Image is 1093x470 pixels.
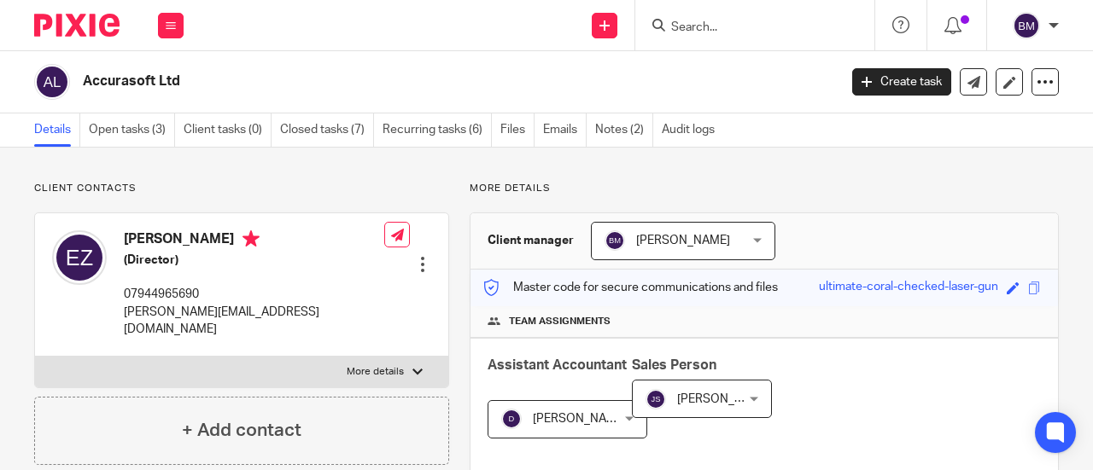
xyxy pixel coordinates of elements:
[509,315,611,328] span: Team assignments
[124,252,384,269] h5: (Director)
[34,182,449,195] p: Client contacts
[83,73,678,90] h2: Accurasoft Ltd
[124,286,384,303] p: 07944965690
[52,230,107,285] img: svg%3E
[669,20,823,36] input: Search
[595,113,653,147] a: Notes (2)
[124,304,384,339] p: [PERSON_NAME][EMAIL_ADDRESS][DOMAIN_NAME]
[543,113,587,147] a: Emails
[34,64,70,100] img: svg%3E
[280,113,374,147] a: Closed tasks (7)
[347,365,404,379] p: More details
[182,417,301,444] h4: + Add contact
[636,235,730,247] span: [PERSON_NAME]
[488,232,574,249] h3: Client manager
[488,358,627,372] span: Assistant Accountant
[819,278,998,298] div: ultimate-coral-checked-laser-gun
[646,389,666,409] img: svg%3E
[243,230,260,247] i: Primary
[124,230,384,252] h4: [PERSON_NAME]
[533,413,646,425] span: [PERSON_NAME] S T
[632,358,716,372] span: Sales Person
[34,14,120,37] img: Pixie
[662,113,723,147] a: Audit logs
[500,113,535,147] a: Files
[184,113,272,147] a: Client tasks (0)
[501,409,522,429] img: svg%3E
[34,113,80,147] a: Details
[483,279,778,296] p: Master code for secure communications and files
[383,113,492,147] a: Recurring tasks (6)
[470,182,1059,195] p: More details
[677,393,771,405] span: [PERSON_NAME]
[1013,12,1040,39] img: svg%3E
[605,230,625,251] img: svg%3E
[852,68,951,96] a: Create task
[89,113,175,147] a: Open tasks (3)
